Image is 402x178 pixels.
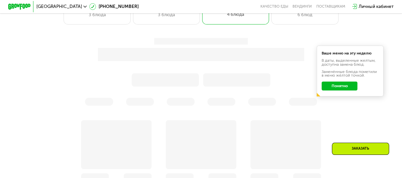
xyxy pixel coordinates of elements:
[316,4,345,9] div: поставщикам
[277,12,333,18] div: 6 блюд
[359,3,394,10] div: Личный кабинет
[36,4,82,9] span: [GEOGRAPHIC_DATA]
[89,3,138,10] a: [PHONE_NUMBER]
[208,11,263,18] div: 4 блюда
[322,59,379,67] div: В даты, выделенные желтым, доступна замена блюд.
[292,4,312,9] a: Вендинги
[139,12,194,18] div: 3 блюда
[322,70,379,78] div: Заменённые блюда пометили в меню жёлтой точкой.
[322,82,357,90] button: Понятно
[322,52,379,55] div: Ваше меню на эту неделю
[332,143,389,155] div: Заказать
[69,12,125,18] div: 3 блюда
[260,4,288,9] a: Качество еды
